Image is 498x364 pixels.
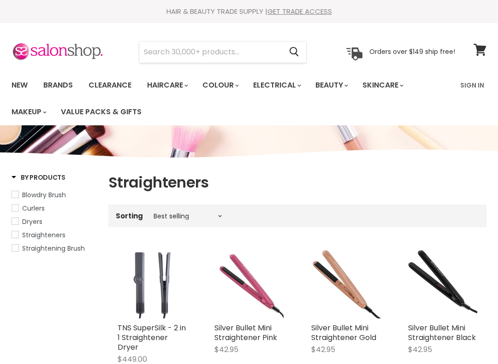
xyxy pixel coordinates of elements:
a: GET TRADE ACCESS [267,6,332,16]
span: $42.95 [311,344,335,355]
a: Clearance [82,76,138,95]
span: Dryers [22,217,42,226]
label: Sorting [116,212,143,220]
a: Silver Bullet Mini Straightener Black [408,323,476,343]
span: Blowdry Brush [22,190,66,200]
a: Straightening Brush [12,243,97,253]
a: Colour [196,76,244,95]
img: Silver Bullet Mini Straightener Gold [311,249,380,318]
a: Silver Bullet Mini Straightener Gold [311,323,376,343]
a: Electrical [246,76,307,95]
ul: Main menu [5,72,455,125]
a: Haircare [140,76,194,95]
a: Silver Bullet Mini Straightener Pink [214,323,277,343]
input: Search [139,41,282,63]
span: Straightening Brush [22,244,85,253]
span: Curlers [22,204,45,213]
span: $42.95 [214,344,238,355]
a: Dryers [12,217,97,227]
a: New [5,76,35,95]
h1: Straighteners [108,173,486,192]
a: Skincare [356,76,409,95]
a: Beauty [308,76,354,95]
a: Straighteners [12,230,97,240]
span: Straighteners [22,230,65,240]
a: Value Packs & Gifts [54,102,148,122]
a: Sign In [455,76,490,95]
a: Curlers [12,203,97,213]
form: Product [139,41,307,63]
img: Silver Bullet Mini Straightener Black [408,249,477,318]
a: Blowdry Brush [12,190,97,200]
a: TNS SuperSilk - 2 in 1 Straightener Dryer [118,323,186,352]
img: Silver Bullet Mini Straightener Pink [214,249,284,318]
h3: By Products [12,173,65,182]
p: Orders over $149 ship free! [369,47,455,56]
a: Brands [36,76,80,95]
span: $42.95 [408,344,432,355]
img: TNS SuperSilk - 2 in 1 Straightener Dryer [118,249,187,318]
button: Search [282,41,306,63]
a: Makeup [5,102,52,122]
